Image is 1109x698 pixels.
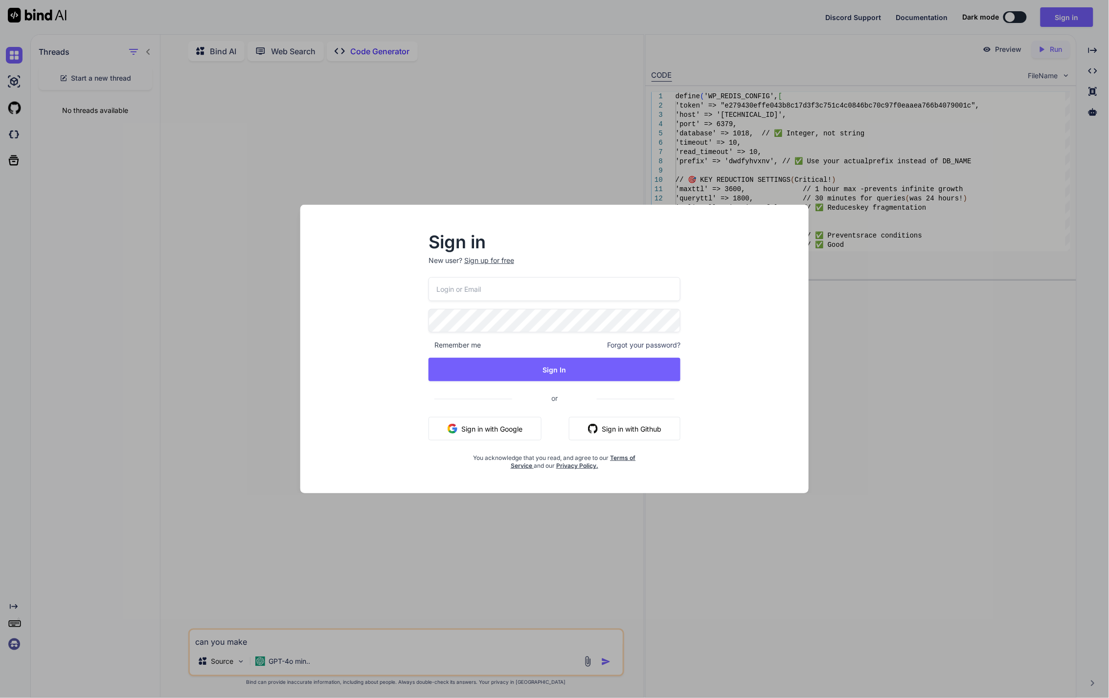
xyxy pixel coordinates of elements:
h2: Sign in [429,234,680,250]
img: github [588,424,598,434]
button: Sign in with Google [429,417,542,440]
p: New user? [429,256,680,277]
a: Privacy Policy. [556,462,598,469]
button: Sign in with Github [569,417,680,440]
div: You acknowledge that you read, and agree to our and our [471,448,638,470]
input: Login or Email [429,277,680,301]
span: Forgot your password? [607,340,680,350]
button: Sign In [429,358,680,381]
div: Sign up for free [464,256,514,265]
span: or [512,386,597,410]
a: Terms of Service [511,454,636,469]
span: Remember me [429,340,481,350]
img: google [448,424,457,434]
